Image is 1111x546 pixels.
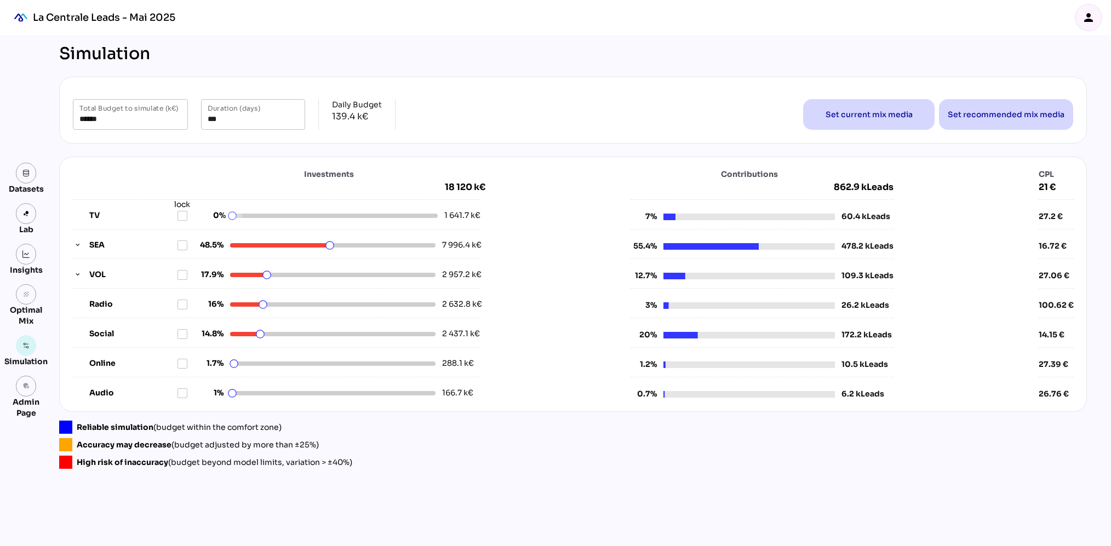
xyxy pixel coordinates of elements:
span: 0.7% [631,388,657,400]
label: Social [89,328,177,340]
div: 26.2 kLeads [841,300,889,311]
strong: Reliable simulation [77,422,153,432]
span: Investments [226,169,432,180]
div: La Centrale Leads - Mai 2025 [33,11,175,24]
div: 1 641.7 k€ [444,210,479,221]
div: Insights [10,265,43,275]
div: 27.06 € [1039,270,1074,281]
div: 166.7 k€ [442,387,477,399]
strong: High risk of inaccuracy [77,457,168,467]
label: Online [89,358,177,369]
div: 2 957.2 k€ [442,269,477,280]
label: Audio [89,387,177,399]
span: 7% [631,211,657,222]
div: mediaROI [9,5,33,30]
i: person [1082,11,1095,24]
div: 14.15 € [1039,329,1074,340]
div: (budget within the comfort zone) [77,421,282,434]
button: Set current mix media [803,99,935,130]
span: 21 € [1039,182,1074,193]
div: 16.72 € [1039,240,1074,251]
div: 27.2 € [1039,211,1074,222]
div: 109.3 kLeads [841,270,894,281]
button: Set recommended mix media [939,99,1073,130]
span: 18 120 k€ [445,182,485,193]
span: 14.8% [197,328,224,340]
div: Admin Page [4,396,48,418]
div: 2 437.1 k€ [442,328,477,340]
div: 10.5 kLeads [841,359,888,370]
img: data.svg [22,169,30,177]
input: Total Budget to simulate (k€) [79,99,181,130]
span: Set current mix media [826,108,913,121]
i: grain [22,291,30,298]
label: Radio [89,298,177,310]
input: Duration (days) [208,99,299,130]
div: Datasets [9,183,44,194]
span: 0% [199,210,226,221]
div: Simulation [4,356,48,367]
div: 288.1 k€ [442,358,477,369]
div: (budget adjusted by more than ±25%) [77,438,319,451]
div: 27.39 € [1039,359,1074,370]
strong: Accuracy may decrease [77,440,171,450]
div: Daily Budget [332,99,382,110]
div: 60.4 kLeads [841,211,890,222]
div: Optimal Mix [4,304,48,326]
span: 3% [631,300,657,311]
img: lab.svg [22,210,30,217]
div: 26.76 € [1039,388,1074,399]
i: admin_panel_settings [22,382,30,390]
div: 2 632.8 k€ [442,298,477,310]
span: 1.7% [197,358,224,369]
label: VOL [89,269,177,280]
div: 478.2 kLeads [841,240,894,252]
div: 172.2 kLeads [841,329,892,341]
span: 1% [197,387,224,399]
div: 139.4 k€ [332,110,382,123]
span: 16% [197,298,224,310]
label: TV [89,210,177,221]
span: Contributions [663,169,835,180]
span: Set recommended mix media [948,108,1064,121]
span: 12.7% [631,270,657,281]
div: (budget beyond model limits, variation > ±40%) [77,456,352,469]
span: CPL [1039,169,1074,180]
span: 17.9% [197,269,224,280]
div: lock [174,199,190,210]
div: 7 996.4 k€ [442,239,477,251]
span: 55.4% [631,240,657,252]
div: 100.62 € [1039,300,1074,311]
span: 48.5% [197,239,224,251]
img: graph.svg [22,250,30,258]
img: settings.svg [22,342,30,349]
span: 862.9 kLeads [631,182,894,193]
span: 20% [631,329,657,341]
div: Simulation [59,44,150,64]
span: 1.2% [631,359,657,370]
label: SEA [89,239,177,251]
div: 6.2 kLeads [841,388,884,400]
div: Lab [14,224,38,235]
